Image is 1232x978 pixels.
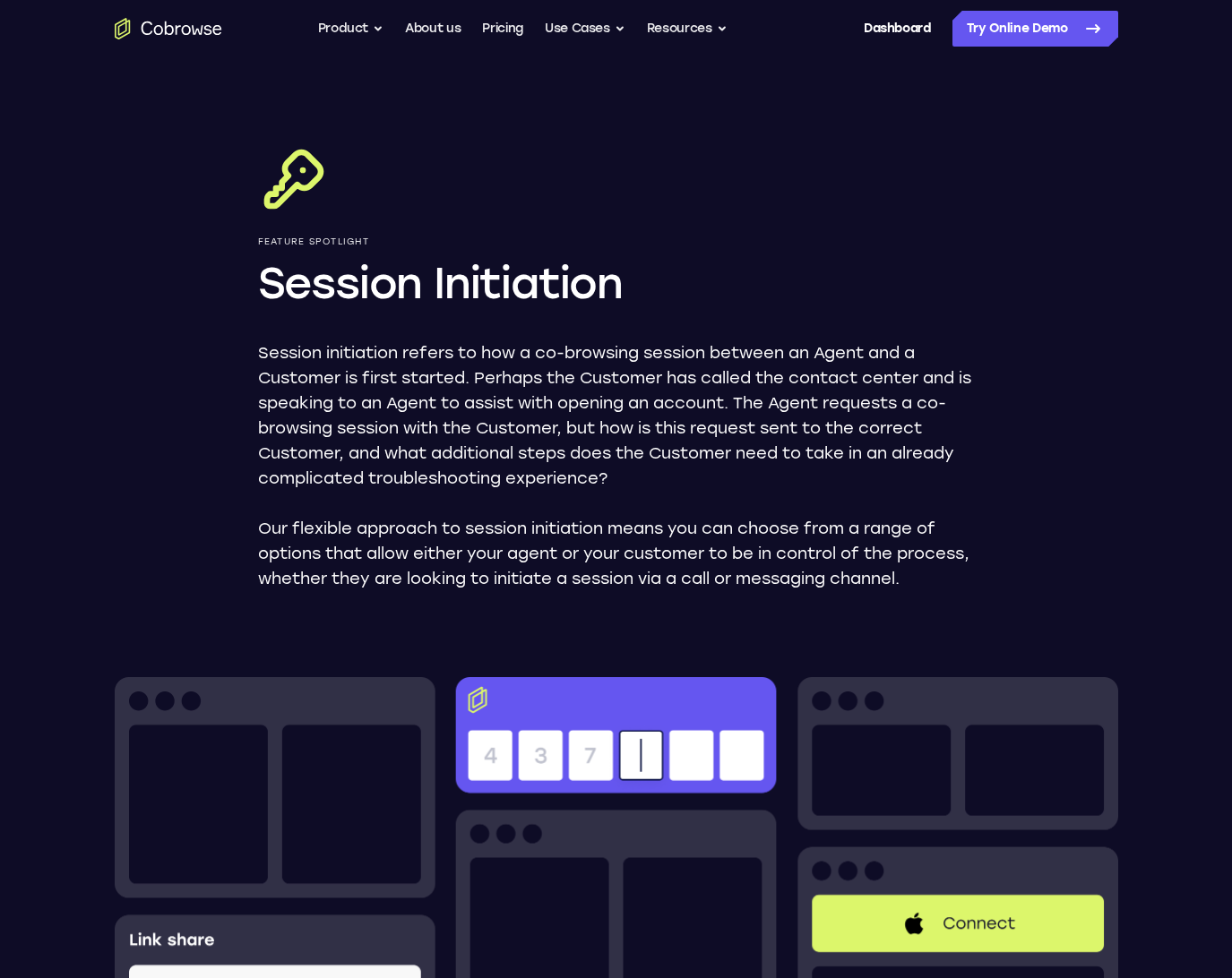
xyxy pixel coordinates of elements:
[258,236,975,247] p: Feature Spotlight
[405,11,461,47] a: About us
[647,11,728,47] button: Resources
[482,11,523,47] a: Pricing
[952,11,1118,47] a: Try Online Demo
[115,18,222,39] a: Go to the home page
[258,143,330,215] img: Session Initiation
[545,11,625,47] button: Use Cases
[864,11,931,47] a: Dashboard
[258,254,975,312] h1: Session Initiation
[258,516,975,591] p: Our flexible approach to session initiation means you can choose from a range of options that all...
[258,340,975,491] p: Session initiation refers to how a co-browsing session between an Agent and a Customer is first s...
[318,11,384,47] button: Product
